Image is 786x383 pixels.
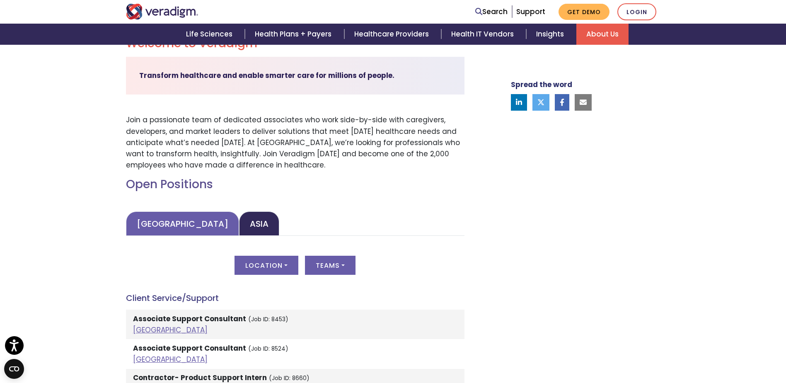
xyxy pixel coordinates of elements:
[559,4,609,20] a: Get Demo
[126,36,464,51] h2: Welcome to Veradigm
[269,374,310,382] small: (Job ID: 8660)
[133,343,246,353] strong: Associate Support Consultant
[248,315,288,323] small: (Job ID: 8453)
[126,114,464,171] p: Join a passionate team of dedicated associates who work side-by-side with caregivers, developers,...
[441,24,526,45] a: Health IT Vendors
[126,211,239,236] a: [GEOGRAPHIC_DATA]
[133,314,246,324] strong: Associate Support Consultant
[239,211,279,236] a: Asia
[4,359,24,379] button: Open CMP widget
[617,3,656,20] a: Login
[576,24,629,45] a: About Us
[526,24,576,45] a: Insights
[126,293,464,303] h4: Client Service/Support
[516,7,545,17] a: Support
[475,6,508,17] a: Search
[126,177,464,191] h2: Open Positions
[176,24,245,45] a: Life Sciences
[511,80,572,90] strong: Spread the word
[248,345,288,353] small: (Job ID: 8524)
[344,24,441,45] a: Healthcare Providers
[305,256,356,275] button: Teams
[126,4,198,19] img: Veradigm logo
[139,70,394,80] strong: Transform healthcare and enable smarter care for millions of people.
[133,354,208,364] a: [GEOGRAPHIC_DATA]
[133,373,267,383] strong: Contractor- Product Support Intern
[133,325,208,335] a: [GEOGRAPHIC_DATA]
[245,24,344,45] a: Health Plans + Payers
[235,256,298,275] button: Location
